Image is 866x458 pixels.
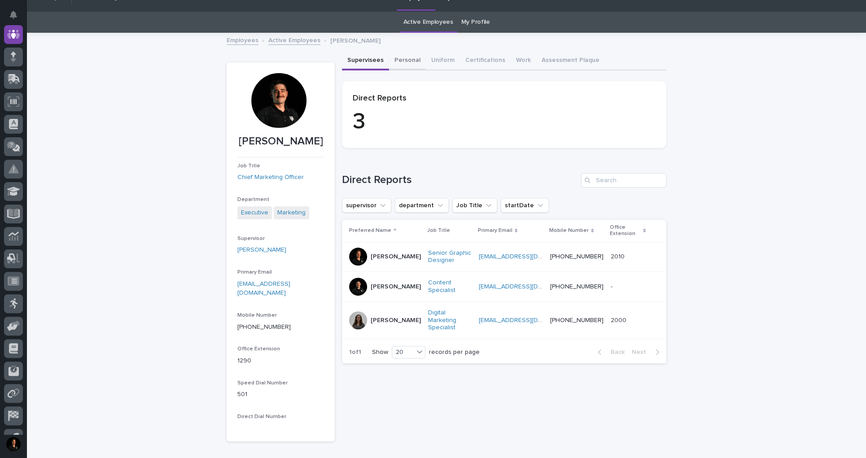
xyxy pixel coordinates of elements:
button: users-avatar [4,435,23,454]
p: Direct Reports [353,94,656,104]
a: [EMAIL_ADDRESS][DOMAIN_NAME] [479,317,580,323]
button: Back [590,348,628,356]
p: 2010 [611,251,626,261]
p: 2000 [611,315,628,324]
span: Direct Dial Number [237,414,286,419]
tr: [PERSON_NAME]Content Specialist [EMAIL_ADDRESS][DOMAIN_NAME] [PHONE_NUMBER]-- [342,272,666,302]
span: Department [237,197,269,202]
button: department [395,198,449,213]
p: 1 of 1 [342,341,368,363]
p: Preferred Name [349,226,391,236]
p: 501 [237,390,324,399]
button: Job Title [452,198,497,213]
h1: Direct Reports [342,174,577,187]
tr: [PERSON_NAME]Digital Marketing Specialist [EMAIL_ADDRESS][DOMAIN_NAME] [PHONE_NUMBER]20002000 [342,301,666,339]
a: [EMAIL_ADDRESS][DOMAIN_NAME] [479,284,580,290]
span: Office Extension [237,346,280,352]
span: Speed Dial Number [237,380,288,386]
p: Show [372,349,388,356]
a: [PHONE_NUMBER] [237,324,291,330]
p: [PERSON_NAME] [237,135,324,148]
button: startDate [501,198,549,213]
a: Content Specialist [428,279,472,294]
p: 1290 [237,356,324,366]
span: Primary Email [237,270,272,275]
tr: [PERSON_NAME]Senior Graphic Designer [EMAIL_ADDRESS][DOMAIN_NAME] [PHONE_NUMBER]20102010 [342,242,666,272]
a: [EMAIL_ADDRESS][DOMAIN_NAME] [237,281,290,297]
p: Office Extension [610,222,641,239]
div: Notifications [11,11,23,25]
p: 3 [353,109,656,135]
input: Search [581,173,666,188]
button: Personal [389,52,426,70]
span: Back [605,349,625,355]
button: Supervisees [342,52,389,70]
button: Assessment Plaque [536,52,605,70]
p: Mobile Number [549,226,589,236]
div: 20 [392,348,414,357]
p: [PERSON_NAME] [330,35,381,45]
p: - [611,281,614,291]
a: Senior Graphic Designer [428,249,472,265]
a: [PHONE_NUMBER] [550,253,604,260]
p: [PERSON_NAME] [371,283,421,291]
p: Job Title [427,226,450,236]
a: Digital Marketing Specialist [428,309,472,332]
p: [PERSON_NAME] [371,317,421,324]
button: Uniform [426,52,460,70]
a: [PHONE_NUMBER] [550,317,604,323]
span: Mobile Number [237,313,277,318]
a: [EMAIL_ADDRESS][DOMAIN_NAME] [479,253,580,260]
button: supervisor [342,198,391,213]
p: records per page [429,349,480,356]
a: Active Employees [268,35,320,45]
a: My Profile [461,12,490,33]
a: Executive [241,208,268,218]
button: Next [628,348,666,356]
span: Next [632,349,652,355]
button: Certifications [460,52,511,70]
a: [PHONE_NUMBER] [550,284,604,290]
p: [PERSON_NAME] [371,253,421,261]
a: Marketing [277,208,306,218]
span: Supervisor [237,236,265,241]
a: Chief Marketing Officer [237,173,304,182]
a: [PERSON_NAME] [237,245,286,255]
button: Notifications [4,5,23,24]
a: Employees [227,35,258,45]
p: Primary Email [478,226,512,236]
span: Job Title [237,163,260,169]
button: Work [511,52,536,70]
a: Active Employees [403,12,453,33]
